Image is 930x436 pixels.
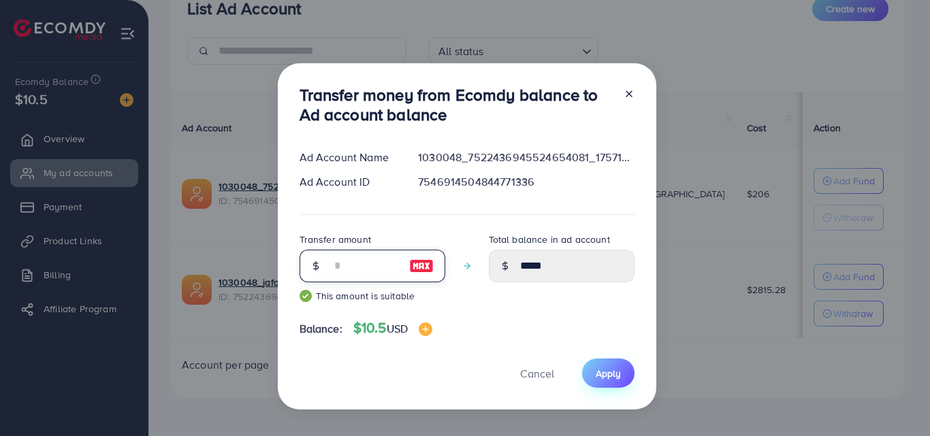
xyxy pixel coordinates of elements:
[872,375,920,426] iframe: Chat
[489,233,610,246] label: Total balance in ad account
[353,320,432,337] h4: $10.5
[419,322,432,336] img: image
[387,321,408,336] span: USD
[520,366,554,381] span: Cancel
[407,150,645,165] div: 1030048_7522436945524654081_1757153410313
[503,358,571,388] button: Cancel
[409,258,434,274] img: image
[596,367,621,380] span: Apply
[300,233,371,246] label: Transfer amount
[300,290,312,302] img: guide
[582,358,635,388] button: Apply
[289,150,408,165] div: Ad Account Name
[300,289,445,303] small: This amount is suitable
[289,174,408,190] div: Ad Account ID
[300,321,342,337] span: Balance:
[407,174,645,190] div: 7546914504844771336
[300,85,613,124] h3: Transfer money from Ecomdy balance to Ad account balance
